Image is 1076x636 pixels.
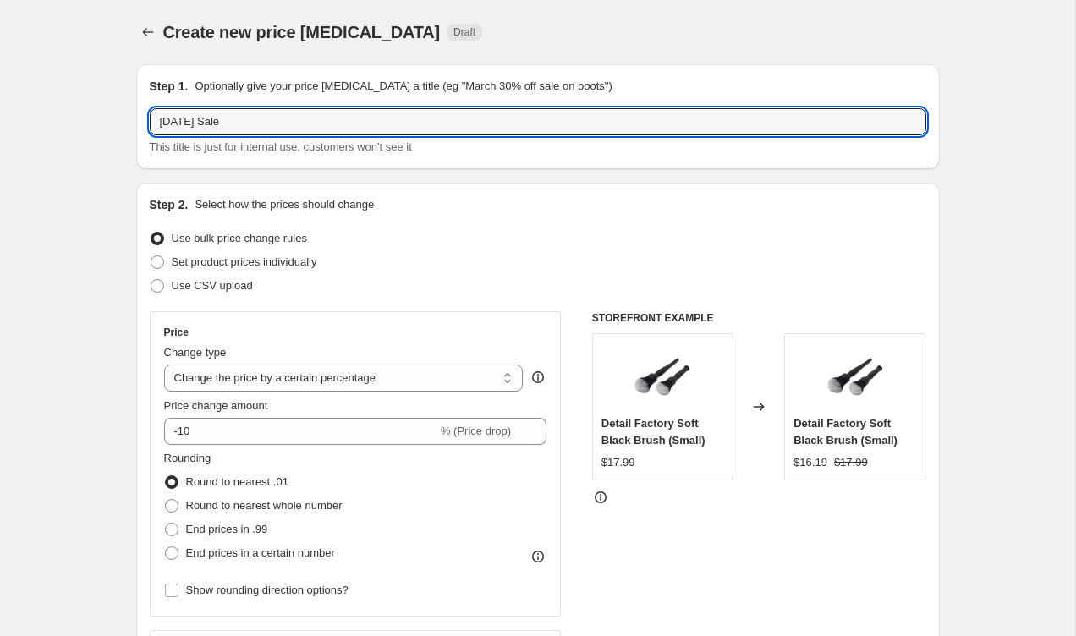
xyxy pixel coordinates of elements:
[592,311,926,325] h6: STOREFRONT EXAMPLE
[150,196,189,213] h2: Step 2.
[163,23,441,41] span: Create new price [MEDICAL_DATA]
[136,20,160,44] button: Price change jobs
[601,454,635,471] div: $17.99
[150,140,412,153] span: This title is just for internal use, customers won't see it
[186,499,343,512] span: Round to nearest whole number
[186,523,268,535] span: End prices in .99
[195,78,612,95] p: Optionally give your price [MEDICAL_DATA] a title (eg "March 30% off sale on boots")
[441,425,511,437] span: % (Price drop)
[601,417,705,447] span: Detail Factory Soft Black Brush (Small)
[164,452,211,464] span: Rounding
[793,454,827,471] div: $16.19
[164,326,189,339] h3: Price
[164,346,227,359] span: Change type
[186,584,349,596] span: Show rounding direction options?
[186,546,335,559] span: End prices in a certain number
[186,475,288,488] span: Round to nearest .01
[172,232,307,244] span: Use bulk price change rules
[150,108,926,135] input: 30% off holiday sale
[629,343,696,410] img: P_S_2_80x.png
[793,417,898,447] span: Detail Factory Soft Black Brush (Small)
[150,78,189,95] h2: Step 1.
[453,25,475,39] span: Draft
[195,196,374,213] p: Select how the prices should change
[834,454,868,471] strike: $17.99
[530,369,546,386] div: help
[172,255,317,268] span: Set product prices individually
[821,343,889,410] img: P_S_2_80x.png
[164,418,437,445] input: -15
[172,279,253,292] span: Use CSV upload
[164,399,268,412] span: Price change amount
